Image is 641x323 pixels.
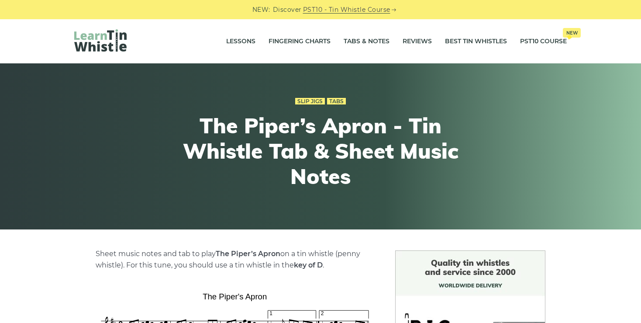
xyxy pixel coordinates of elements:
[327,98,346,105] a: Tabs
[403,31,432,52] a: Reviews
[295,98,325,105] a: Slip Jigs
[74,29,127,52] img: LearnTinWhistle.com
[294,261,323,269] strong: key of D
[226,31,255,52] a: Lessons
[445,31,507,52] a: Best Tin Whistles
[216,250,280,258] strong: The Piper’s Apron
[563,28,581,38] span: New
[344,31,389,52] a: Tabs & Notes
[96,248,374,271] p: Sheet music notes and tab to play on a tin whistle (penny whistle). For this tune, you should use...
[269,31,331,52] a: Fingering Charts
[520,31,567,52] a: PST10 CourseNew
[160,113,481,189] h1: The Piper’s Apron - Tin Whistle Tab & Sheet Music Notes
